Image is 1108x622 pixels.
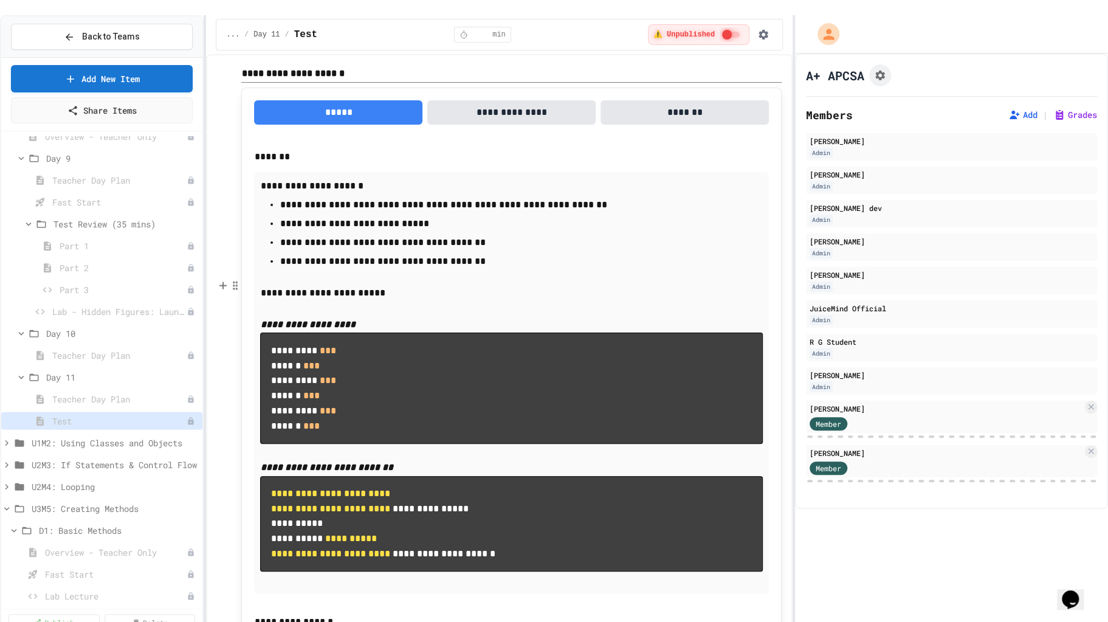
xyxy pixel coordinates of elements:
[810,370,1093,381] div: [PERSON_NAME]
[39,524,198,537] span: D1: Basic Methods
[32,502,198,515] span: U3M5: Creating Methods
[1042,108,1048,122] span: |
[816,463,841,474] span: Member
[187,592,195,601] div: Unpublished
[805,20,842,48] div: My Account
[187,242,195,251] div: Unpublished
[53,218,198,230] span: Test Review (35 mins)
[816,418,841,429] span: Member
[810,202,1093,213] div: [PERSON_NAME] dev
[60,261,187,274] span: Part 2
[187,417,195,426] div: Unpublished
[60,283,187,296] span: Part 3
[810,282,833,292] div: Admin
[1053,109,1097,121] button: Grades
[45,546,187,559] span: Overview - Teacher Only
[52,305,187,318] span: Lab - Hidden Figures: Launch Weight Calculator
[46,152,198,165] span: Day 9
[253,30,280,40] span: Day 11
[32,458,198,471] span: U2M3: If Statements & Control Flow
[226,30,239,40] span: ...
[187,395,195,404] div: Unpublished
[810,136,1093,147] div: [PERSON_NAME]
[187,264,195,272] div: Unpublished
[810,248,833,258] div: Admin
[869,64,891,86] button: Assignment Settings
[653,30,715,40] span: ⚠️ Unpublished
[810,215,833,225] div: Admin
[45,590,187,603] span: Lab Lecture
[187,308,195,316] div: Unpublished
[810,315,833,325] div: Admin
[810,336,1093,347] div: R G Student
[187,286,195,294] div: Unpublished
[810,169,1093,180] div: [PERSON_NAME]
[810,348,833,359] div: Admin
[187,548,195,557] div: Unpublished
[810,148,833,158] div: Admin
[52,174,187,187] span: Teacher Day Plan
[11,24,193,50] button: Back to Teams
[187,198,195,207] div: Unpublished
[810,236,1093,247] div: [PERSON_NAME]
[52,349,187,362] span: Teacher Day Plan
[492,30,506,40] span: min
[46,327,198,340] span: Day 10
[187,176,195,185] div: Unpublished
[187,351,195,360] div: Unpublished
[52,196,187,209] span: Fast Start
[187,133,195,141] div: Unpublished
[284,30,289,40] span: /
[82,30,140,43] span: Back to Teams
[810,382,833,392] div: Admin
[1057,573,1096,610] iframe: chat widget
[647,24,749,45] div: ⚠️ Students cannot see this content! Click the toggle to publish it and make it visible to your c...
[32,437,198,449] span: U1M2: Using Classes and Objects
[11,65,193,92] a: Add New Item
[1008,109,1037,121] button: Add
[52,393,187,406] span: Teacher Day Plan
[244,30,249,40] span: /
[806,67,864,84] h1: A+ APCSA
[52,415,187,427] span: Test
[187,570,195,579] div: Unpublished
[46,371,198,384] span: Day 11
[810,447,1082,458] div: [PERSON_NAME]
[45,568,187,581] span: Fast Start
[810,303,1093,314] div: JuiceMind Official
[11,97,193,123] a: Share Items
[810,403,1082,414] div: [PERSON_NAME]
[60,240,187,252] span: Part 1
[32,480,198,493] span: U2M4: Looping
[45,130,187,143] span: Overview - Teacher Only
[806,106,853,123] h2: Members
[294,27,317,42] span: Test
[810,181,833,192] div: Admin
[810,269,1093,280] div: [PERSON_NAME]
